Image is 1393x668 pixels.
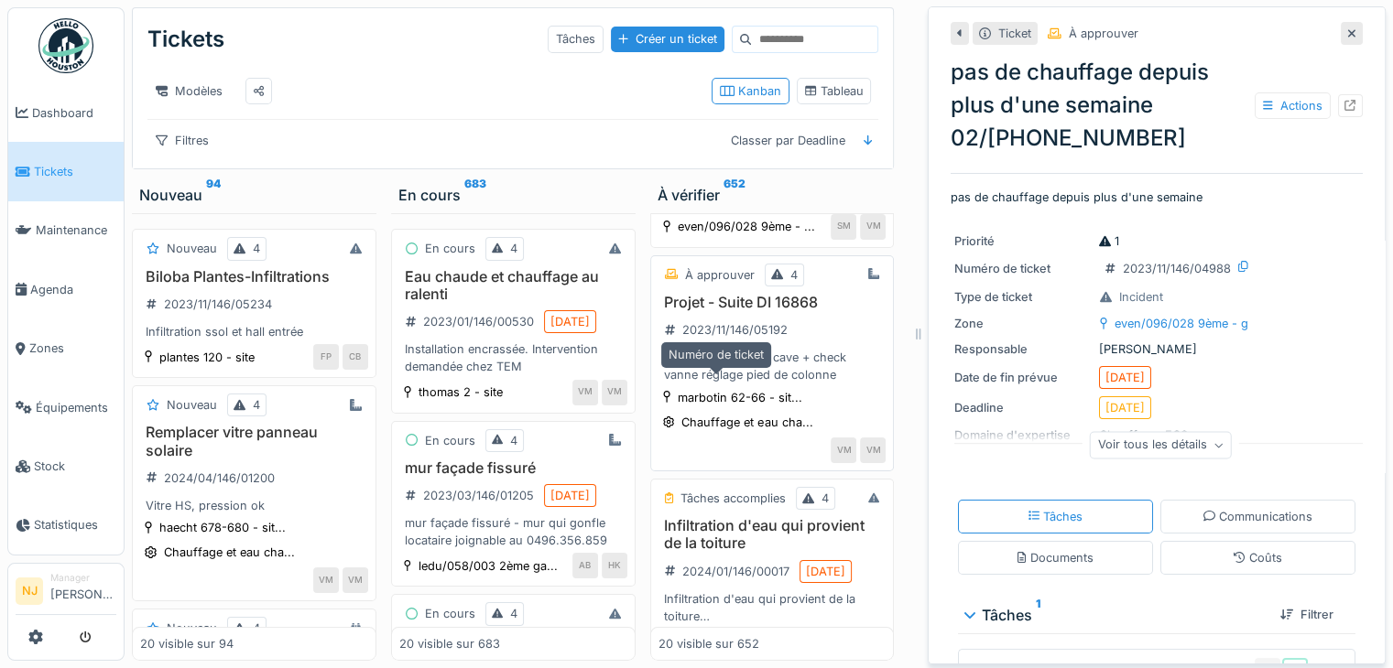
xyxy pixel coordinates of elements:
div: Tâches [965,604,1266,626]
h3: Biloba Plantes-Infiltrations [140,268,368,286]
div: 2023/11/146/04988 [1123,260,1231,277]
li: NJ [16,577,43,605]
div: Classer par Deadline [723,127,854,154]
span: Maintenance [36,221,116,239]
div: À vérifier [658,184,887,206]
div: Documents [1018,549,1094,566]
div: [DATE] [550,313,590,330]
div: Numéro de ticket [954,260,1092,277]
div: VM [313,567,339,593]
div: 4 [822,490,829,507]
div: Ticket [998,25,1031,42]
div: Nouveau [167,240,217,257]
div: Tableau [805,82,864,100]
div: Voir tous les détails [1090,432,1232,458]
div: Créer un ticket [611,27,724,51]
div: 4 [253,396,260,414]
div: Nouveau [139,184,369,206]
div: Chauffage et eau cha... [681,414,812,431]
li: [PERSON_NAME] [50,571,116,610]
div: 4 [510,432,517,449]
sup: 652 [724,184,745,206]
div: Responsable [954,340,1092,358]
a: Dashboard [8,83,124,142]
div: À approuver [1069,25,1138,42]
h3: Remplacer vitre panneau solaire [140,424,368,458]
a: Agenda [8,260,124,318]
div: En cours [425,605,475,622]
div: 2023/01/146/00530 [423,313,534,330]
div: haecht 678-680 - sit... [159,519,286,536]
div: En cours [425,240,475,257]
span: Tickets [34,163,116,180]
div: VM [860,214,886,240]
div: Filtrer [1273,602,1341,627]
div: 4 [253,240,260,257]
div: marbotin 62-66 - sit... [678,389,802,406]
span: Stock [34,458,116,475]
div: HK [602,553,627,578]
div: Communications [1203,508,1312,525]
span: Dashboard [32,104,116,122]
div: Vitre HS, pression ok [140,497,368,514]
div: [DATE] [806,563,845,580]
div: plantes 120 - site [159,349,255,366]
img: Badge_color-CXgf-gQk.svg [38,18,93,73]
div: 4 [510,605,517,622]
span: Équipements [36,399,116,416]
div: [PERSON_NAME] [954,340,1359,358]
div: Tâches [548,26,604,52]
div: [DATE] [1105,369,1145,386]
div: Réparation fuite en cave + check vanne réglage pied de colonne [658,349,887,383]
div: Nouveau [167,396,217,414]
div: Priorité [954,232,1092,250]
div: Coûts [1234,549,1282,566]
div: 4 [790,266,798,284]
div: 2023/03/146/01205 [423,487,534,504]
div: En cours [425,432,475,449]
div: 4 [253,620,260,637]
div: Tâches [1028,508,1083,525]
div: VM [602,380,627,405]
div: VM [831,437,856,463]
div: Modèles [147,78,231,104]
div: 2024/04/146/01200 [164,469,275,487]
h3: Projet - Suite DI 16868 [658,294,887,311]
h3: Eau chaude et chauffage au ralenti [399,268,627,303]
div: Installation encrassée. Intervention demandée chez TEM [399,340,627,375]
div: even/096/028 9ème - g [1115,315,1248,332]
div: 1 [1099,232,1119,250]
div: Nouveau [167,620,217,637]
div: SM [831,214,856,240]
div: 2023/11/146/05234 [164,296,272,313]
div: thomas 2 - site [419,383,503,401]
a: Zones [8,319,124,378]
div: En cours [398,184,628,206]
div: CB [343,344,368,370]
div: 4 [510,240,517,257]
a: Maintenance [8,201,124,260]
div: Infiltration d'eau qui provient de la toiture 0484/59.41.00 [658,590,887,625]
div: Tâches accomplies [680,490,786,507]
div: VM [343,567,368,593]
div: VM [860,437,886,463]
div: Infiltration ssol et hall entrée [140,323,368,340]
div: Manager [50,571,116,585]
div: 20 visible sur 94 [140,635,234,652]
a: Stock [8,436,124,495]
span: Zones [29,339,116,357]
div: 2024/01/146/00017 [682,563,789,580]
div: 20 visible sur 683 [399,635,500,652]
div: Zone [954,315,1092,332]
h3: mur façade fissuré [399,459,627,477]
sup: 1 [1036,604,1040,626]
h3: Infiltration d'eau qui provient de la toiture [658,517,887,552]
a: Tickets [8,142,124,200]
div: 2023/11/146/05192 [682,321,788,339]
p: pas de chauffage depuis plus d'une semaine [951,189,1363,206]
span: Agenda [30,281,116,298]
div: Filtres [147,127,217,154]
div: À approuver [685,266,755,284]
div: pas de chauffage depuis plus d'une semaine 02/[PHONE_NUMBER] [951,56,1363,155]
a: NJ Manager[PERSON_NAME] [16,571,116,615]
